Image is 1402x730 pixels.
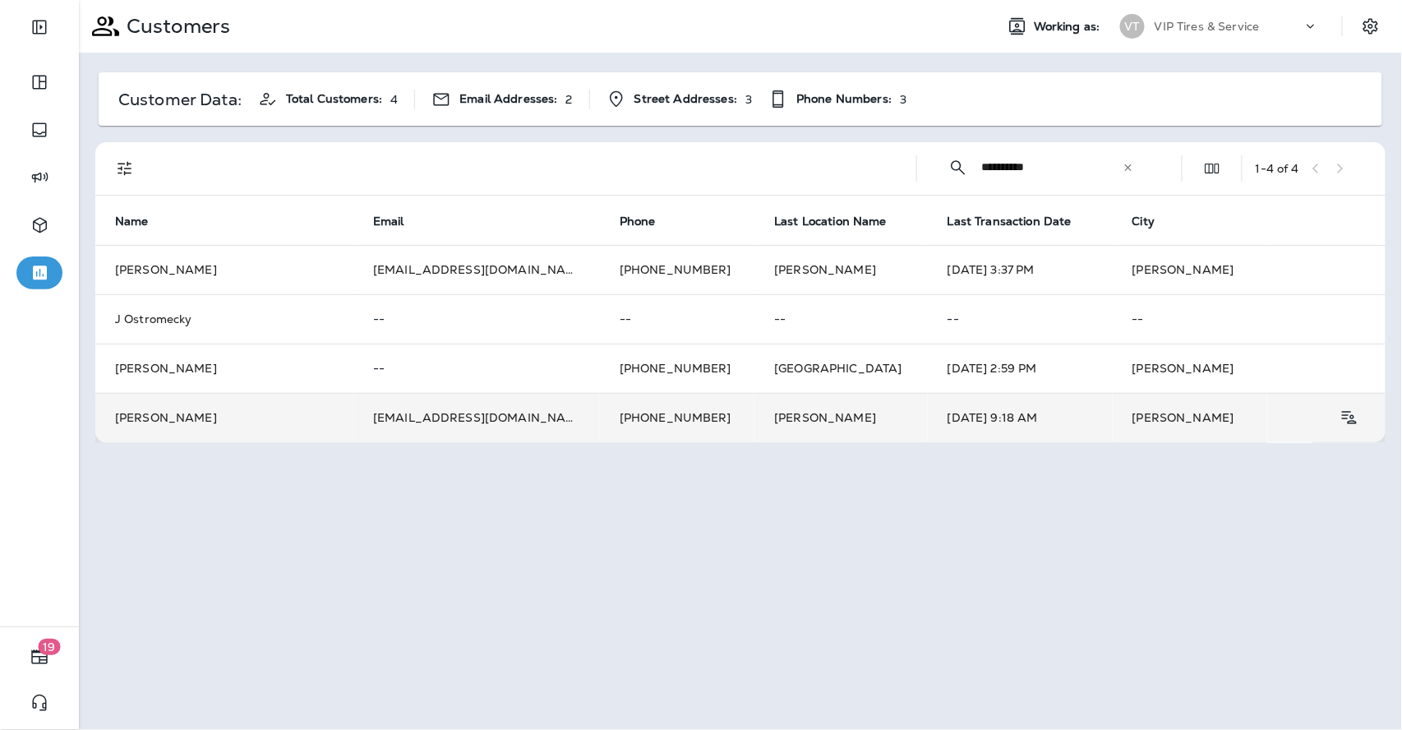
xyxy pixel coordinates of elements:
[1256,162,1299,175] div: 1 - 4 of 4
[566,93,573,106] p: 2
[118,93,242,106] p: Customer Data:
[1132,312,1366,326] p: --
[796,92,892,106] span: Phone Numbers:
[928,344,1113,393] td: [DATE] 2:59 PM
[1034,20,1104,34] span: Working as:
[600,344,754,393] td: [PHONE_NUMBER]
[948,312,1093,326] p: --
[774,361,902,376] span: [GEOGRAPHIC_DATA]
[1332,401,1366,434] button: Customer Details
[620,215,656,229] span: Phone
[774,215,887,229] span: Last Location Name
[1113,344,1386,393] td: [PERSON_NAME]
[353,393,600,442] td: [EMAIL_ADDRESS][DOMAIN_NAME]
[1120,14,1145,39] div: VT
[1356,12,1386,41] button: Settings
[634,92,737,106] span: Street Addresses:
[928,245,1113,294] td: [DATE] 3:37 PM
[1132,214,1177,229] span: City
[745,93,752,106] p: 3
[115,214,170,229] span: Name
[95,344,353,393] td: [PERSON_NAME]
[39,639,61,655] span: 19
[120,14,230,39] p: Customers
[373,215,404,229] span: Email
[373,312,580,326] p: --
[16,640,62,673] button: 19
[459,92,557,106] span: Email Addresses:
[373,214,426,229] span: Email
[1113,393,1267,442] td: [PERSON_NAME]
[353,245,600,294] td: [EMAIL_ADDRESS][DOMAIN_NAME]
[948,215,1072,229] span: Last Transaction Date
[774,410,876,425] span: [PERSON_NAME]
[373,362,580,375] p: --
[600,393,754,442] td: [PHONE_NUMBER]
[620,214,677,229] span: Phone
[1196,152,1229,185] button: Edit Fields
[16,11,62,44] button: Expand Sidebar
[942,151,975,184] button: Collapse Search
[95,294,353,344] td: J Ostromecky
[620,312,735,326] p: --
[600,245,754,294] td: [PHONE_NUMBER]
[774,312,908,326] p: --
[95,393,353,442] td: [PERSON_NAME]
[928,393,1113,442] td: [DATE] 9:18 AM
[900,93,906,106] p: 3
[1113,245,1386,294] td: [PERSON_NAME]
[286,92,382,106] span: Total Customers:
[1132,215,1155,229] span: City
[390,93,398,106] p: 4
[774,214,908,229] span: Last Location Name
[108,152,141,185] button: Filters
[774,262,876,277] span: [PERSON_NAME]
[1155,20,1260,33] p: VIP Tires & Service
[948,214,1093,229] span: Last Transaction Date
[95,245,353,294] td: [PERSON_NAME]
[115,215,149,229] span: Name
